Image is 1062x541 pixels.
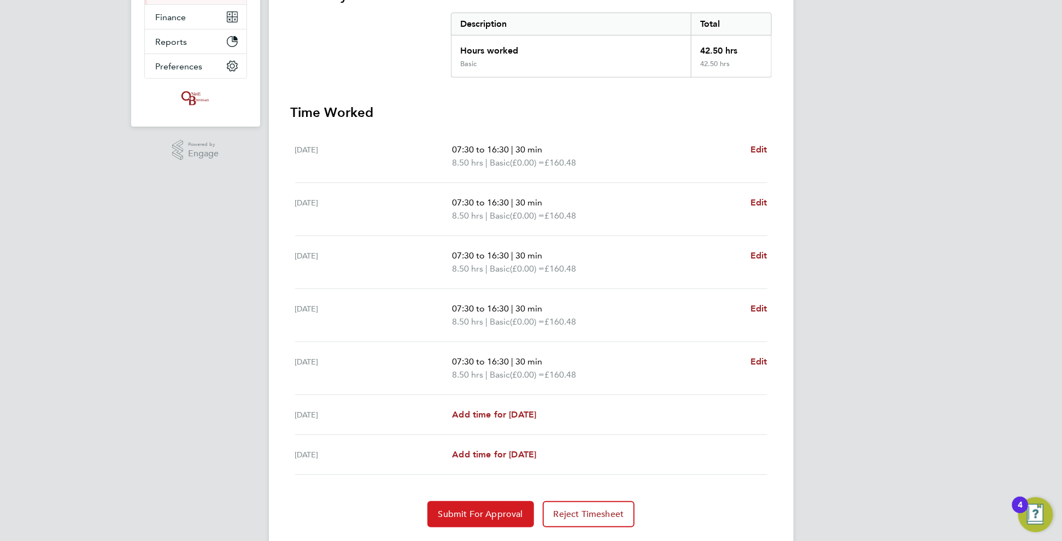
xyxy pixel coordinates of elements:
[511,197,513,208] span: |
[295,143,453,169] div: [DATE]
[510,369,544,380] span: (£0.00) =
[452,197,509,208] span: 07:30 to 16:30
[172,140,219,161] a: Powered byEngage
[295,196,453,222] div: [DATE]
[490,209,510,222] span: Basic
[451,36,691,60] div: Hours worked
[452,408,536,421] a: Add time for [DATE]
[188,140,219,149] span: Powered by
[544,369,576,380] span: £160.48
[452,448,536,461] a: Add time for [DATE]
[750,144,767,155] span: Edit
[452,409,536,420] span: Add time for [DATE]
[750,302,767,315] a: Edit
[295,249,453,275] div: [DATE]
[156,37,187,47] span: Reports
[750,355,767,368] a: Edit
[510,263,544,274] span: (£0.00) =
[460,60,477,68] div: Basic
[452,316,483,327] span: 8.50 hrs
[515,303,542,314] span: 30 min
[451,13,772,78] div: Summary
[1018,505,1023,519] div: 4
[515,197,542,208] span: 30 min
[691,36,771,60] div: 42.50 hrs
[485,263,488,274] span: |
[510,316,544,327] span: (£0.00) =
[544,210,576,221] span: £160.48
[750,249,767,262] a: Edit
[490,368,510,381] span: Basic
[485,369,488,380] span: |
[452,369,483,380] span: 8.50 hrs
[515,356,542,367] span: 30 min
[750,197,767,208] span: Edit
[452,144,509,155] span: 07:30 to 16:30
[156,61,203,72] span: Preferences
[490,156,510,169] span: Basic
[490,315,510,328] span: Basic
[511,303,513,314] span: |
[485,157,488,168] span: |
[145,54,247,78] button: Preferences
[543,501,635,527] button: Reject Timesheet
[295,302,453,328] div: [DATE]
[544,316,576,327] span: £160.48
[156,12,186,22] span: Finance
[544,157,576,168] span: £160.48
[750,356,767,367] span: Edit
[452,303,509,314] span: 07:30 to 16:30
[451,13,691,35] div: Description
[452,250,509,261] span: 07:30 to 16:30
[452,356,509,367] span: 07:30 to 16:30
[750,303,767,314] span: Edit
[511,250,513,261] span: |
[511,144,513,155] span: |
[144,90,247,107] a: Go to home page
[295,355,453,381] div: [DATE]
[490,262,510,275] span: Basic
[515,144,542,155] span: 30 min
[554,509,624,520] span: Reject Timesheet
[515,250,542,261] span: 30 min
[452,263,483,274] span: 8.50 hrs
[750,143,767,156] a: Edit
[291,104,772,121] h3: Time Worked
[452,210,483,221] span: 8.50 hrs
[295,448,453,461] div: [DATE]
[510,210,544,221] span: (£0.00) =
[179,90,211,107] img: oneillandbrennan-logo-retina.png
[691,13,771,35] div: Total
[510,157,544,168] span: (£0.00) =
[750,196,767,209] a: Edit
[452,449,536,460] span: Add time for [DATE]
[438,509,523,520] span: Submit For Approval
[188,149,219,158] span: Engage
[691,60,771,77] div: 42.50 hrs
[544,263,576,274] span: £160.48
[145,5,247,29] button: Finance
[485,210,488,221] span: |
[1018,497,1053,532] button: Open Resource Center, 4 new notifications
[511,356,513,367] span: |
[427,501,534,527] button: Submit For Approval
[295,408,453,421] div: [DATE]
[485,316,488,327] span: |
[145,30,247,54] button: Reports
[452,157,483,168] span: 8.50 hrs
[750,250,767,261] span: Edit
